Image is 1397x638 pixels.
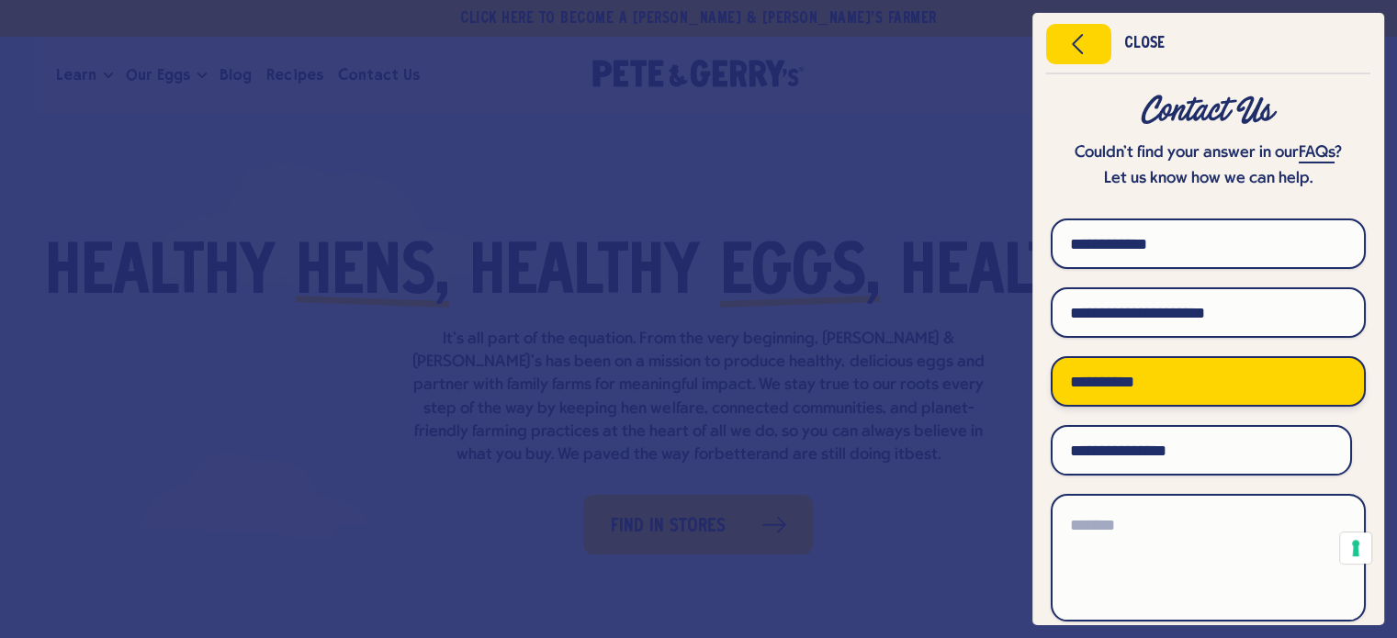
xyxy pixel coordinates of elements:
p: Couldn’t find your answer in our ? [1051,140,1366,166]
a: FAQs [1299,144,1335,163]
button: Close menu [1046,24,1111,64]
button: Your consent preferences for tracking technologies [1340,532,1371,564]
div: Close [1124,38,1165,50]
p: Let us know how we can help. [1051,166,1366,192]
div: Contact Us [1051,95,1366,128]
